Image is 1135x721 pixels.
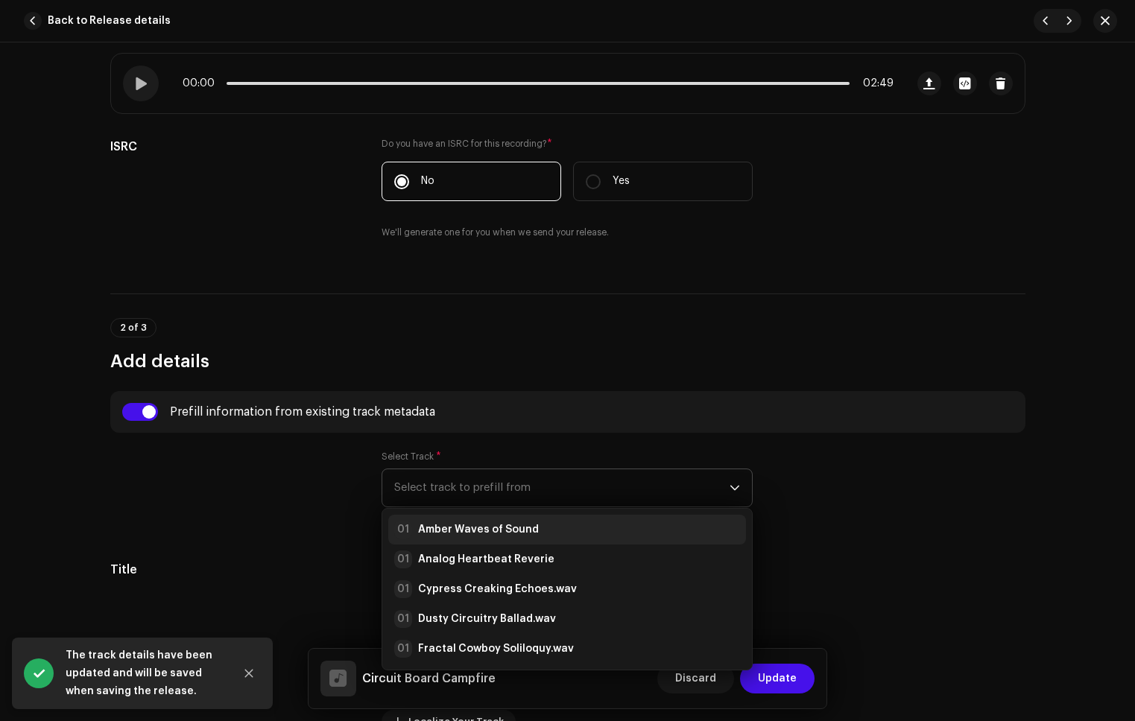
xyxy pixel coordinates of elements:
strong: Fractal Cowboy Soliloquy.wav [418,641,574,656]
div: dropdown trigger [730,469,740,506]
h5: Title [110,561,358,579]
strong: Dusty Circuitry Ballad.wav [418,612,556,626]
span: 02:49 [856,77,894,89]
div: 01 [394,550,412,568]
div: 01 [394,580,412,598]
div: Prefill information from existing track metadata [170,406,435,418]
strong: Amber Waves of Sound [418,522,539,537]
small: We'll generate one for you when we send your release. [382,225,609,240]
button: Close [234,658,264,688]
h5: Circuit Board Campfire [362,670,496,687]
label: Select Track [382,451,441,463]
span: Discard [675,664,716,693]
li: Dusty Circuitry Ballad.wav [388,604,746,634]
strong: Analog Heartbeat Reverie [418,552,554,567]
span: Update [758,664,797,693]
li: Harmonic Dust Trails.wav [388,664,746,693]
h5: ISRC [110,138,358,156]
li: Analog Heartbeat Reverie [388,544,746,574]
p: Yes [613,174,630,189]
li: Fractal Cowboy Soliloquy.wav [388,634,746,664]
div: 01 [394,521,412,539]
li: Amber Waves of Sound [388,515,746,544]
span: Select track to prefill from [394,469,730,506]
label: Do you have an ISRC for this recording? [382,138,753,150]
div: 01 [394,640,412,658]
li: Cypress Creaking Echoes.wav [388,574,746,604]
div: 01 [394,610,412,628]
p: No [421,174,434,189]
button: Update [740,664,815,693]
div: The track details have been updated and will be saved when saving the release. [66,647,222,700]
button: Discard [657,664,734,693]
strong: Cypress Creaking Echoes.wav [418,582,577,597]
h3: Add details [110,349,1025,373]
